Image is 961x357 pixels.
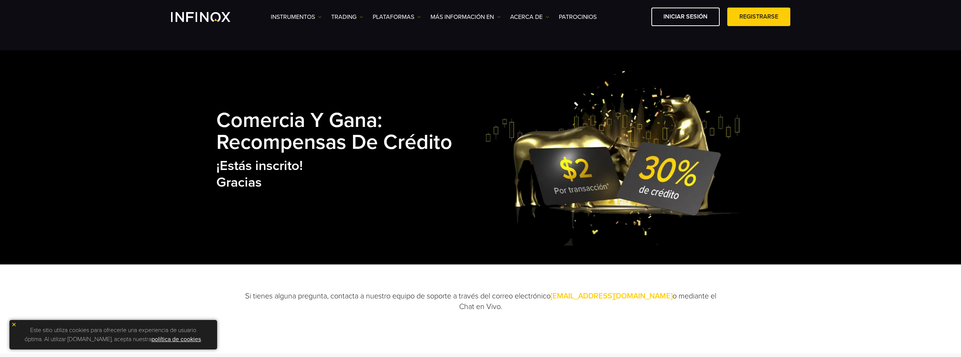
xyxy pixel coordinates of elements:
[430,12,501,22] a: Más información en
[171,12,248,22] a: INFINOX Logo
[11,322,17,327] img: yellow close icon
[559,12,597,22] a: Patrocinios
[551,292,673,301] a: [EMAIL_ADDRESS][DOMAIN_NAME]
[331,12,363,22] a: TRADING
[216,108,452,155] strong: Comercia y Gana: Recompensas de Crédito
[727,8,790,26] a: Registrarse
[271,12,322,22] a: Instrumentos
[373,12,421,22] a: PLATAFORMAS
[245,291,717,312] p: Si tienes alguna pregunta, contacta a nuestro equipo de soporte a través del correo electrónico o...
[651,8,720,26] a: Iniciar sesión
[216,158,485,191] h2: ¡Estás inscrito! Gracias
[13,324,213,346] p: Este sitio utiliza cookies para ofrecerle una experiencia de usuario óptima. Al utilizar [DOMAIN_...
[510,12,549,22] a: ACERCA DE
[151,335,201,343] a: política de cookies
